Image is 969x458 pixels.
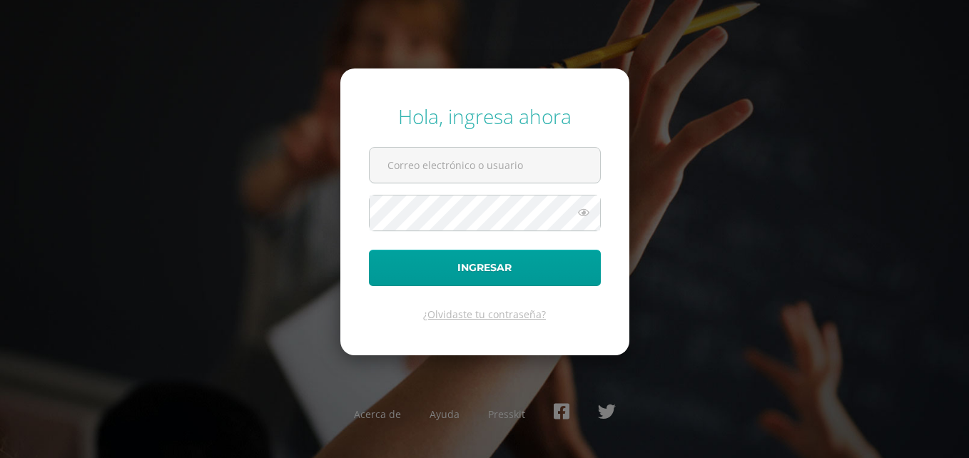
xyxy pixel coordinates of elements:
[369,103,601,130] div: Hola, ingresa ahora
[369,250,601,286] button: Ingresar
[430,407,460,421] a: Ayuda
[423,307,546,321] a: ¿Olvidaste tu contraseña?
[370,148,600,183] input: Correo electrónico o usuario
[488,407,525,421] a: Presskit
[354,407,401,421] a: Acerca de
